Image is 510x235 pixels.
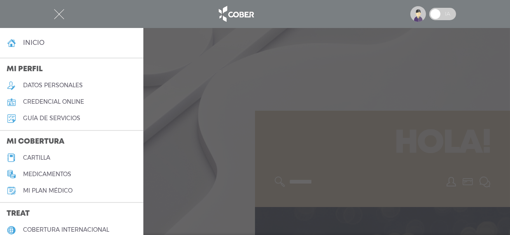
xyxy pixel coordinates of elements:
img: logo_cober_home-white.png [214,4,257,24]
h5: medicamentos [23,171,71,178]
h5: datos personales [23,82,83,89]
h5: guía de servicios [23,115,80,122]
h5: cartilla [23,154,50,161]
h5: cobertura internacional [23,226,109,233]
img: profile-placeholder.svg [410,6,426,22]
h5: Mi plan médico [23,187,73,194]
img: Cober_menu-close-white.svg [54,9,64,19]
h4: inicio [23,39,44,47]
h5: credencial online [23,98,84,105]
